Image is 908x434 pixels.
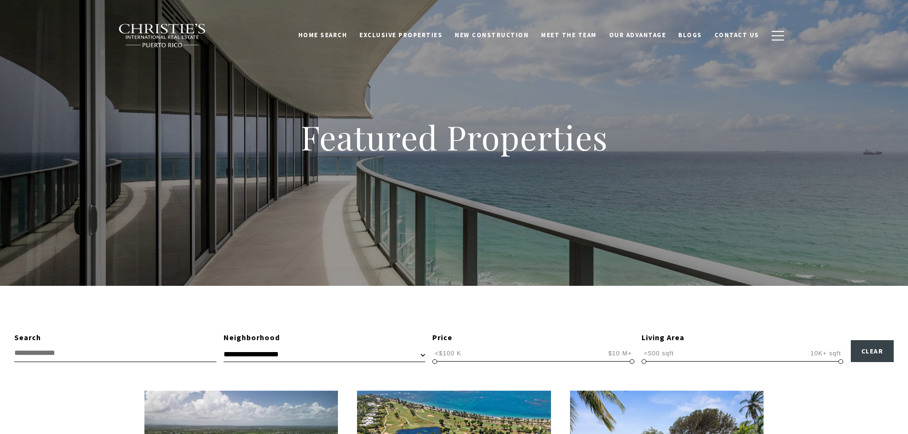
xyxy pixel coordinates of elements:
[240,116,669,158] h1: Featured Properties
[535,26,603,44] a: Meet the Team
[455,31,529,39] span: New Construction
[292,26,354,44] a: Home Search
[14,332,216,344] div: Search
[714,31,759,39] span: Contact Us
[224,332,426,344] div: Neighborhood
[642,332,844,344] div: Living Area
[678,31,702,39] span: Blogs
[609,31,666,39] span: Our Advantage
[808,349,843,358] span: 10K+ sqft
[118,23,207,48] img: Christie's International Real Estate black text logo
[851,340,894,362] button: Clear
[449,26,535,44] a: New Construction
[432,332,634,344] div: Price
[672,26,708,44] a: Blogs
[642,349,676,358] span: <500 sqft
[353,26,449,44] a: Exclusive Properties
[359,31,442,39] span: Exclusive Properties
[603,26,673,44] a: Our Advantage
[606,349,634,358] span: $10 M+
[432,349,464,358] span: <$100 K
